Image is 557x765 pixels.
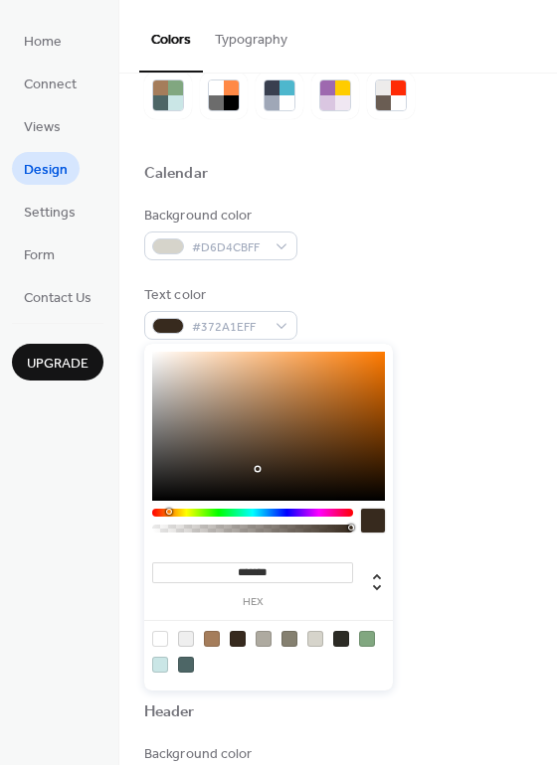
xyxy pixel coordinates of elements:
div: rgb(133, 128, 112) [281,631,297,647]
span: #372A1EFF [192,317,266,338]
div: rgb(129, 167, 128) [359,631,375,647]
span: Settings [24,203,76,224]
span: #D6D4CBFF [192,237,266,258]
div: Calendar [144,164,208,185]
div: rgba(0, 0, 0, 0) [152,631,168,647]
div: rgb(214, 212, 203) [307,631,323,647]
div: rgb(55, 42, 30) [230,631,246,647]
a: Form [12,237,67,270]
span: Design [24,160,68,181]
div: rgb(77, 102, 102) [178,657,194,673]
div: rgb(44, 43, 37) [333,631,349,647]
div: rgb(174, 170, 160) [256,631,272,647]
div: Text color [144,285,293,306]
span: Contact Us [24,288,92,309]
div: rgb(165, 125, 91) [204,631,220,647]
div: rgb(202, 230, 230) [152,657,168,673]
a: Home [12,24,74,57]
a: Settings [12,195,88,228]
span: Views [24,117,61,138]
span: Home [24,32,62,53]
span: Form [24,245,55,266]
button: Upgrade [12,344,103,381]
a: Contact Us [12,280,103,313]
a: Connect [12,67,89,99]
a: Views [12,109,73,142]
span: Upgrade [27,354,89,375]
div: rgb(239, 239, 239) [178,631,194,647]
div: Header [144,702,195,723]
div: Background color [144,744,293,765]
a: Design [12,152,80,185]
label: hex [152,597,353,608]
div: Background color [144,206,293,227]
span: Connect [24,75,77,95]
